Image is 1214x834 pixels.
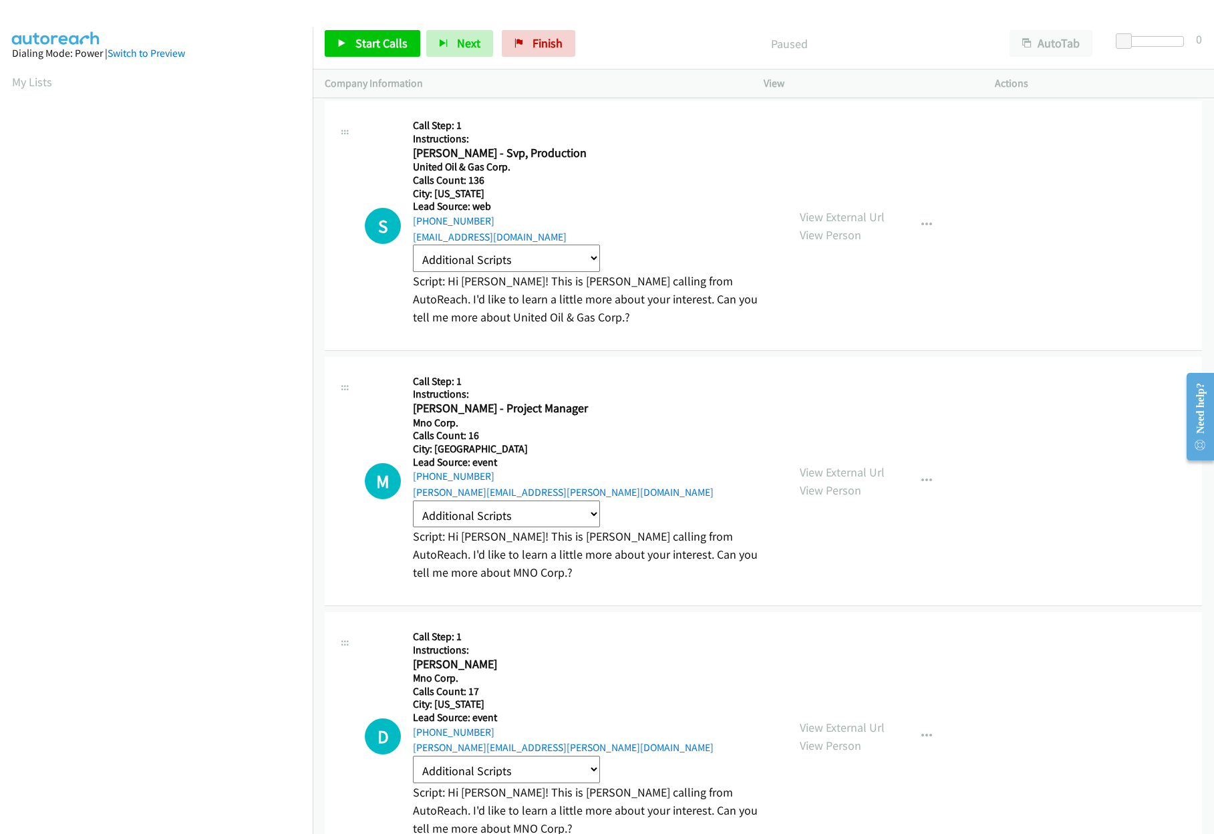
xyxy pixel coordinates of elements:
[995,76,1202,92] p: Actions
[355,35,408,51] span: Start Calls
[413,698,776,711] h5: City: [US_STATE]
[1122,36,1184,47] div: Delay between calls (in seconds)
[413,200,776,213] h5: Lead Source: web
[413,401,718,416] h2: [PERSON_NAME] - Project Manager
[413,672,776,685] h5: Mno Corp.
[457,35,480,51] span: Next
[325,76,740,92] p: Company Information
[413,416,776,430] h5: Mno Corp.
[413,711,776,724] h5: Lead Source: event
[413,272,776,326] p: Script: Hi [PERSON_NAME]! This is [PERSON_NAME] calling from AutoReach. I'd like to learn a littl...
[12,45,301,61] div: Dialing Mode: Power |
[365,208,401,244] h1: S
[365,463,401,499] h1: M
[413,644,776,657] h5: Instructions:
[108,47,185,59] a: Switch to Preview
[413,119,776,132] h5: Call Step: 1
[800,209,885,225] a: View External Url
[365,718,401,754] h1: D
[413,388,776,401] h5: Instructions:
[413,657,718,672] h2: [PERSON_NAME]
[1196,30,1202,48] div: 0
[413,726,494,738] a: [PHONE_NUMBER]
[413,685,776,698] h5: Calls Count: 17
[365,463,401,499] div: The call is yet to be attempted
[413,215,494,227] a: [PHONE_NUMBER]
[502,30,575,57] a: Finish
[413,375,776,388] h5: Call Step: 1
[1010,30,1092,57] button: AutoTab
[413,132,776,146] h5: Instructions:
[764,76,971,92] p: View
[593,35,985,53] p: Paused
[413,527,776,581] p: Script: Hi [PERSON_NAME]! This is [PERSON_NAME] calling from AutoReach. I'd like to learn a littl...
[413,146,718,161] h2: [PERSON_NAME] - Svp, Production
[413,741,714,754] a: [PERSON_NAME][EMAIL_ADDRESS][PERSON_NAME][DOMAIN_NAME]
[413,442,776,456] h5: City: [GEOGRAPHIC_DATA]
[800,720,885,735] a: View External Url
[426,30,493,57] button: Next
[365,718,401,754] div: The call is yet to be attempted
[413,456,776,469] h5: Lead Source: event
[413,187,776,200] h5: City: [US_STATE]
[800,738,861,753] a: View Person
[1175,364,1214,470] iframe: Resource Center
[365,208,401,244] div: The call is yet to be attempted
[12,103,313,738] iframe: Dialpad
[800,227,861,243] a: View Person
[413,470,494,482] a: [PHONE_NUMBER]
[413,630,776,644] h5: Call Step: 1
[413,174,776,187] h5: Calls Count: 136
[413,429,776,442] h5: Calls Count: 16
[12,74,52,90] a: My Lists
[413,486,714,499] a: [PERSON_NAME][EMAIL_ADDRESS][PERSON_NAME][DOMAIN_NAME]
[413,160,776,174] h5: United Oil & Gas Corp.
[800,482,861,498] a: View Person
[413,231,567,243] a: [EMAIL_ADDRESS][DOMAIN_NAME]
[533,35,563,51] span: Finish
[325,30,420,57] a: Start Calls
[800,464,885,480] a: View External Url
